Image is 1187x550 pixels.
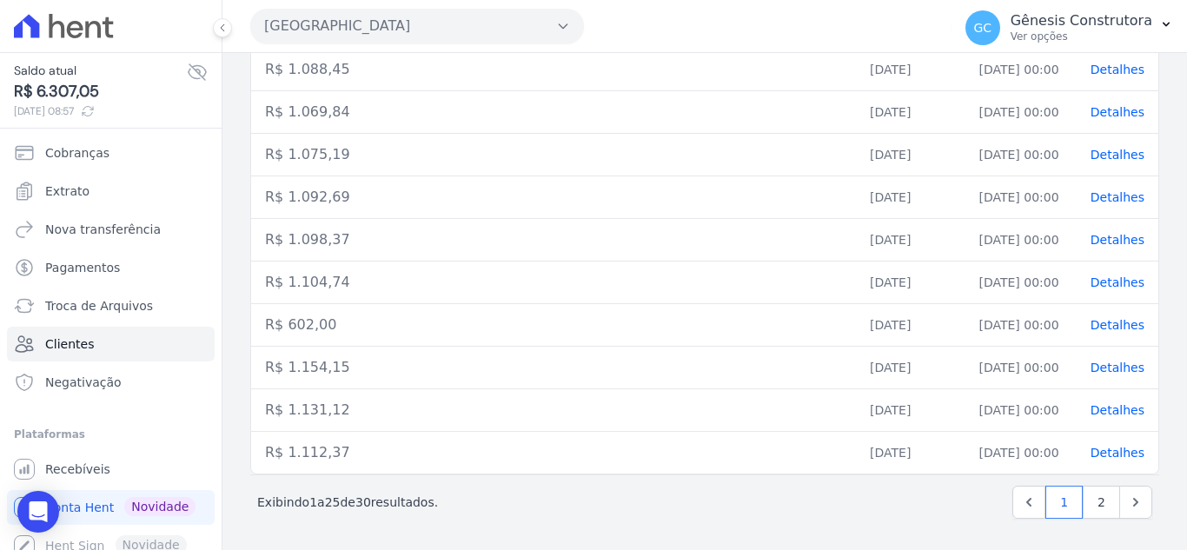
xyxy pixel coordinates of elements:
[251,389,856,432] td: R$ 1.131,12
[251,91,856,134] td: R$ 1.069,84
[309,495,317,509] span: 1
[45,144,109,162] span: Cobranças
[965,219,1076,262] td: [DATE] 00:00
[1091,318,1144,332] a: Detalhes
[45,182,90,200] span: Extrato
[45,499,114,516] span: Conta Hent
[1091,233,1144,247] a: Detalhes
[965,262,1076,304] td: [DATE] 00:00
[17,491,59,533] div: Open Intercom Messenger
[965,176,1076,219] td: [DATE] 00:00
[14,62,187,80] span: Saldo atual
[856,176,965,219] td: [DATE]
[965,389,1076,432] td: [DATE] 00:00
[45,374,122,391] span: Negativação
[251,49,856,91] td: R$ 1.088,45
[7,212,215,247] a: Nova transferência
[7,490,215,525] a: Conta Hent Novidade
[7,136,215,170] a: Cobranças
[14,103,187,119] span: [DATE] 08:57
[7,250,215,285] a: Pagamentos
[965,432,1076,474] td: [DATE] 00:00
[7,288,215,323] a: Troca de Arquivos
[14,80,187,103] span: R$ 6.307,05
[1119,486,1152,519] a: Next
[965,134,1076,176] td: [DATE] 00:00
[1011,12,1152,30] p: Gênesis Construtora
[856,91,965,134] td: [DATE]
[856,49,965,91] td: [DATE]
[251,432,856,474] td: R$ 1.112,37
[325,495,341,509] span: 25
[856,304,965,347] td: [DATE]
[856,389,965,432] td: [DATE]
[1091,105,1144,119] a: Detalhes
[251,134,856,176] td: R$ 1.075,19
[45,335,94,353] span: Clientes
[1091,446,1144,460] a: Detalhes
[965,49,1076,91] td: [DATE] 00:00
[965,91,1076,134] td: [DATE] 00:00
[952,3,1187,52] button: GC Gênesis Construtora Ver opções
[45,221,161,238] span: Nova transferência
[45,461,110,478] span: Recebíveis
[45,297,153,315] span: Troca de Arquivos
[856,432,965,474] td: [DATE]
[7,452,215,487] a: Recebíveis
[1091,403,1144,417] a: Detalhes
[1011,30,1152,43] p: Ver opções
[251,347,856,389] td: R$ 1.154,15
[1091,361,1144,374] a: Detalhes
[355,495,371,509] span: 30
[251,304,856,347] td: R$ 602,00
[7,365,215,400] a: Negativação
[973,22,991,34] span: GC
[1091,63,1144,76] a: Detalhes
[45,259,120,276] span: Pagamentos
[1091,190,1144,204] a: Detalhes
[856,347,965,389] td: [DATE]
[856,262,965,304] td: [DATE]
[250,9,584,43] button: [GEOGRAPHIC_DATA]
[1091,275,1144,289] a: Detalhes
[251,219,856,262] td: R$ 1.098,37
[251,262,856,304] td: R$ 1.104,74
[965,304,1076,347] td: [DATE] 00:00
[257,494,438,511] p: Exibindo a de resultados.
[124,497,196,516] span: Novidade
[7,174,215,209] a: Extrato
[856,134,965,176] td: [DATE]
[1012,486,1045,519] a: Previous
[251,176,856,219] td: R$ 1.092,69
[1083,486,1120,519] a: 2
[7,327,215,361] a: Clientes
[1091,148,1144,162] a: Detalhes
[856,219,965,262] td: [DATE]
[14,424,208,445] div: Plataformas
[965,347,1076,389] td: [DATE] 00:00
[1045,486,1083,519] a: 1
